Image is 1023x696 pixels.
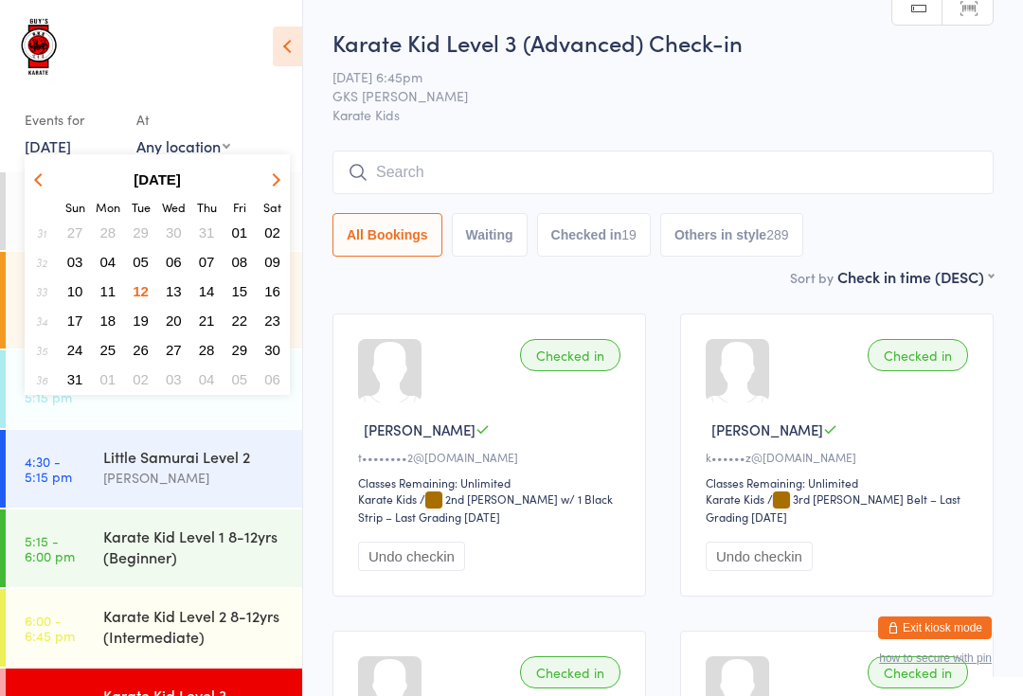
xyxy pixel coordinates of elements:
button: 28 [192,337,222,363]
span: [PERSON_NAME] [364,419,476,439]
button: 14 [192,278,222,304]
span: 31 [67,371,83,387]
button: 03 [61,249,90,275]
span: 13 [166,283,182,299]
em: 34 [36,313,47,329]
div: Checked in [520,339,620,371]
button: 04 [94,249,123,275]
button: 24 [61,337,90,363]
button: 22 [225,308,255,333]
button: 29 [225,337,255,363]
div: Classes Remaining: Unlimited [706,474,974,491]
span: 06 [166,254,182,270]
a: [DATE] [25,135,71,156]
span: 20 [166,312,182,329]
span: 29 [232,342,248,358]
a: 6:00 -6:45 pmKarate Kid Level 2 8-12yrs (Intermediate) [6,589,302,667]
div: At [136,104,230,135]
button: 11 [94,278,123,304]
span: 10 [67,283,83,299]
span: 03 [166,371,182,387]
button: 16 [258,278,287,304]
span: 05 [232,371,248,387]
button: 29 [126,220,155,245]
img: Guy's Karate School [19,14,62,85]
em: 32 [36,255,47,270]
button: 26 [126,337,155,363]
span: 01 [100,371,117,387]
div: Checked in [868,339,968,371]
div: Karate Kid Level 2 8-12yrs (Intermediate) [103,605,286,647]
span: [DATE] 6:45pm [332,67,964,86]
span: 29 [133,224,149,241]
button: Waiting [452,213,528,257]
div: Checked in [520,656,620,688]
button: 06 [159,249,188,275]
div: 289 [766,227,788,242]
span: 27 [67,224,83,241]
a: 2:00 -3:00 pmPrivate LessonLachlan Guy [6,172,302,250]
button: 02 [126,366,155,392]
div: Events for [25,104,117,135]
div: Karate Kid Level 1 8-12yrs (Beginner) [103,526,286,567]
button: Exit kiosk mode [878,616,992,639]
small: Tuesday [132,199,151,215]
button: 09 [258,249,287,275]
button: 18 [94,308,123,333]
button: 05 [126,249,155,275]
span: 04 [100,254,117,270]
span: GKS [PERSON_NAME] [332,86,964,105]
span: 31 [199,224,215,241]
em: 35 [36,343,47,358]
div: Little Samurai Level 2 [103,446,286,467]
button: All Bookings [332,213,442,257]
time: 4:30 - 5:15 pm [25,454,72,484]
span: 03 [67,254,83,270]
span: 26 [133,342,149,358]
small: Thursday [197,199,217,215]
a: 4:00 -4:30 pmLittle Ninja[PERSON_NAME] and [PERSON_NAME] [6,252,302,348]
time: 4:30 - 5:15 pm [25,374,72,404]
span: 01 [232,224,248,241]
button: 28 [94,220,123,245]
div: Karate Kids [706,491,764,507]
div: Classes Remaining: Unlimited [358,474,626,491]
button: how to secure with pin [879,651,992,665]
em: 33 [36,284,47,299]
a: 4:30 -5:15 pmLittle Samurai Level 2[PERSON_NAME] [6,430,302,508]
span: / 2nd [PERSON_NAME] w/ 1 Black Strip – Last Grading [DATE] [358,491,613,525]
div: Checked in [868,656,968,688]
span: 14 [199,283,215,299]
span: 28 [199,342,215,358]
button: 08 [225,249,255,275]
span: 30 [166,224,182,241]
a: 4:30 -5:15 pmLittle Samurai Lv 1 [6,350,302,428]
em: 31 [37,225,46,241]
span: 21 [199,312,215,329]
span: 19 [133,312,149,329]
button: 21 [192,308,222,333]
span: 04 [199,371,215,387]
h2: Karate Kid Level 3 (Advanced) Check-in [332,27,994,58]
button: 27 [61,220,90,245]
button: 13 [159,278,188,304]
button: 23 [258,308,287,333]
span: 27 [166,342,182,358]
span: 18 [100,312,117,329]
button: 19 [126,308,155,333]
div: Any location [136,135,230,156]
span: 11 [100,283,117,299]
button: 15 [225,278,255,304]
button: 30 [159,220,188,245]
span: 07 [199,254,215,270]
button: Undo checkin [706,542,813,571]
button: 04 [192,366,222,392]
button: 01 [94,366,123,392]
span: 15 [232,283,248,299]
button: 12 [126,278,155,304]
span: 23 [264,312,280,329]
a: 5:15 -6:00 pmKarate Kid Level 1 8-12yrs (Beginner) [6,509,302,587]
span: 17 [67,312,83,329]
button: 03 [159,366,188,392]
span: 28 [100,224,117,241]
